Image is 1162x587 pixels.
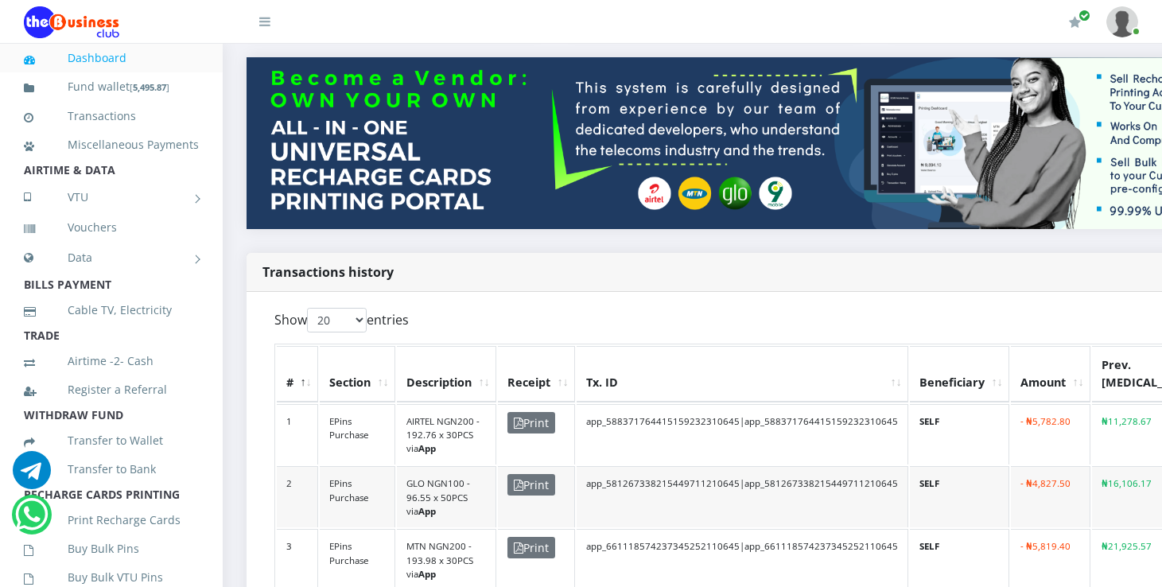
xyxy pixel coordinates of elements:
[1078,10,1090,21] span: Renew/Upgrade Subscription
[24,209,199,246] a: Vouchers
[320,466,395,527] td: EPins Purchase
[24,68,199,106] a: Fund wallet[5,495.87]
[24,502,199,538] a: Print Recharge Cards
[397,404,496,465] td: AIRTEL NGN200 - 192.76 x 30PCS via
[397,466,496,527] td: GLO NGN100 - 96.55 x 50PCS via
[24,531,199,567] a: Buy Bulk Pins
[577,346,908,402] th: Tx. ID: activate to sort column ascending
[15,507,48,534] a: Chat for support
[418,505,436,517] b: App
[24,343,199,379] a: Airtime -2- Cash
[24,292,199,328] a: Cable TV, Electricity
[910,346,1009,402] th: Beneficiary: activate to sort column ascending
[1011,346,1090,402] th: Amount: activate to sort column ascending
[24,238,199,278] a: Data
[24,371,199,408] a: Register a Referral
[1011,404,1090,465] td: - ₦5,782.80
[320,404,395,465] td: EPins Purchase
[24,6,119,38] img: Logo
[1069,16,1081,29] i: Renew/Upgrade Subscription
[320,346,395,402] th: Section: activate to sort column ascending
[507,474,555,496] span: Print
[1106,6,1138,37] img: User
[577,466,908,527] td: app_581267338215449711210645|app_581267338215449711210645
[24,40,199,76] a: Dashboard
[307,308,367,332] select: Showentries
[24,98,199,134] a: Transactions
[910,404,1009,465] td: SELF
[262,263,394,281] strong: Transactions history
[277,346,318,402] th: #: activate to sort column descending
[277,466,318,527] td: 2
[507,412,555,433] span: Print
[577,404,908,465] td: app_588371764415159232310645|app_588371764415159232310645
[24,451,199,488] a: Transfer to Bank
[418,442,436,454] b: App
[910,466,1009,527] td: SELF
[507,537,555,558] span: Print
[13,463,51,489] a: Chat for support
[274,308,409,332] label: Show entries
[498,346,575,402] th: Receipt: activate to sort column ascending
[397,346,496,402] th: Description: activate to sort column ascending
[24,422,199,459] a: Transfer to Wallet
[418,568,436,580] b: App
[277,404,318,465] td: 1
[133,81,166,93] b: 5,495.87
[24,126,199,163] a: Miscellaneous Payments
[1011,466,1090,527] td: - ₦4,827.50
[130,81,169,93] small: [ ]
[24,177,199,217] a: VTU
